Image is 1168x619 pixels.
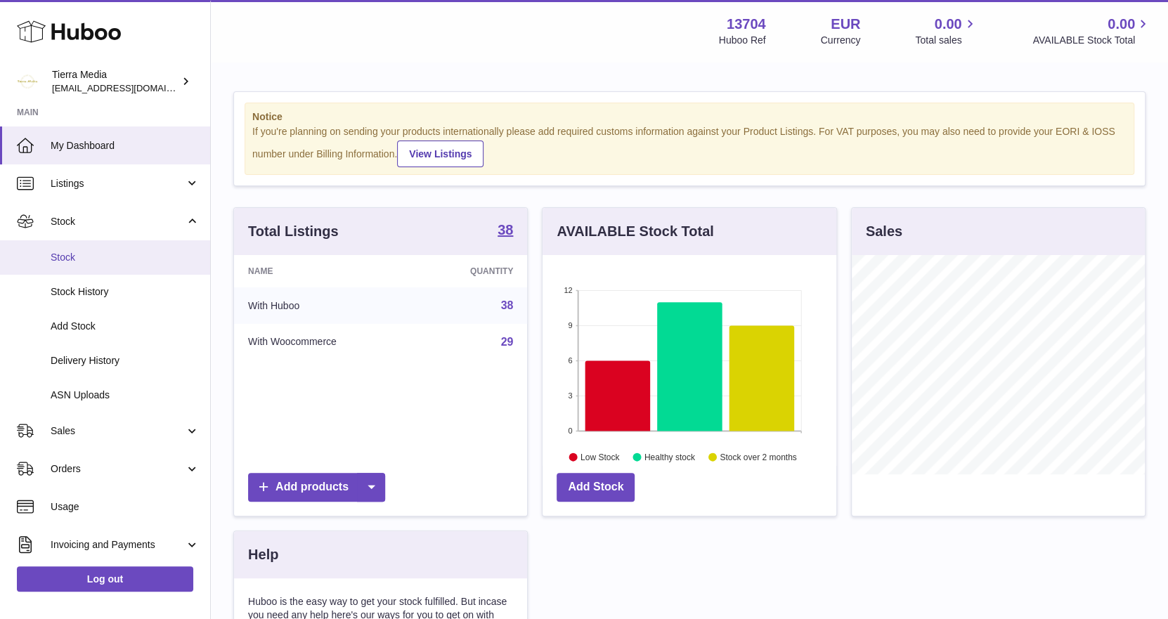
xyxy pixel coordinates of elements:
[915,15,978,47] a: 0.00 Total sales
[831,15,860,34] strong: EUR
[727,15,766,34] strong: 13704
[580,452,620,462] text: Low Stock
[51,285,200,299] span: Stock History
[1032,15,1151,47] a: 0.00 AVAILABLE Stock Total
[234,287,416,324] td: With Huboo
[1108,15,1135,34] span: 0.00
[821,34,861,47] div: Currency
[501,336,514,348] a: 29
[51,139,200,152] span: My Dashboard
[52,82,207,93] span: [EMAIL_ADDRESS][DOMAIN_NAME]
[644,452,696,462] text: Healthy stock
[51,320,200,333] span: Add Stock
[51,251,200,264] span: Stock
[17,71,38,92] img: hola.tierramedia@gmail.com
[720,452,797,462] text: Stock over 2 months
[569,426,573,435] text: 0
[234,324,416,360] td: With Woocommerce
[557,222,713,241] h3: AVAILABLE Stock Total
[51,500,200,514] span: Usage
[569,321,573,330] text: 9
[17,566,193,592] a: Log out
[416,255,527,287] th: Quantity
[557,473,635,502] a: Add Stock
[397,141,484,167] a: View Listings
[51,424,185,438] span: Sales
[501,299,514,311] a: 38
[248,222,339,241] h3: Total Listings
[234,255,416,287] th: Name
[564,286,573,294] text: 12
[569,356,573,365] text: 6
[498,223,513,237] strong: 38
[252,110,1127,124] strong: Notice
[51,177,185,190] span: Listings
[1032,34,1151,47] span: AVAILABLE Stock Total
[51,354,200,367] span: Delivery History
[935,15,962,34] span: 0.00
[866,222,902,241] h3: Sales
[51,389,200,402] span: ASN Uploads
[569,391,573,400] text: 3
[915,34,978,47] span: Total sales
[51,215,185,228] span: Stock
[248,473,385,502] a: Add products
[51,462,185,476] span: Orders
[252,125,1127,167] div: If you're planning on sending your products internationally please add required customs informati...
[498,223,513,240] a: 38
[248,545,278,564] h3: Help
[51,538,185,552] span: Invoicing and Payments
[719,34,766,47] div: Huboo Ref
[52,68,179,95] div: Tierra Media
